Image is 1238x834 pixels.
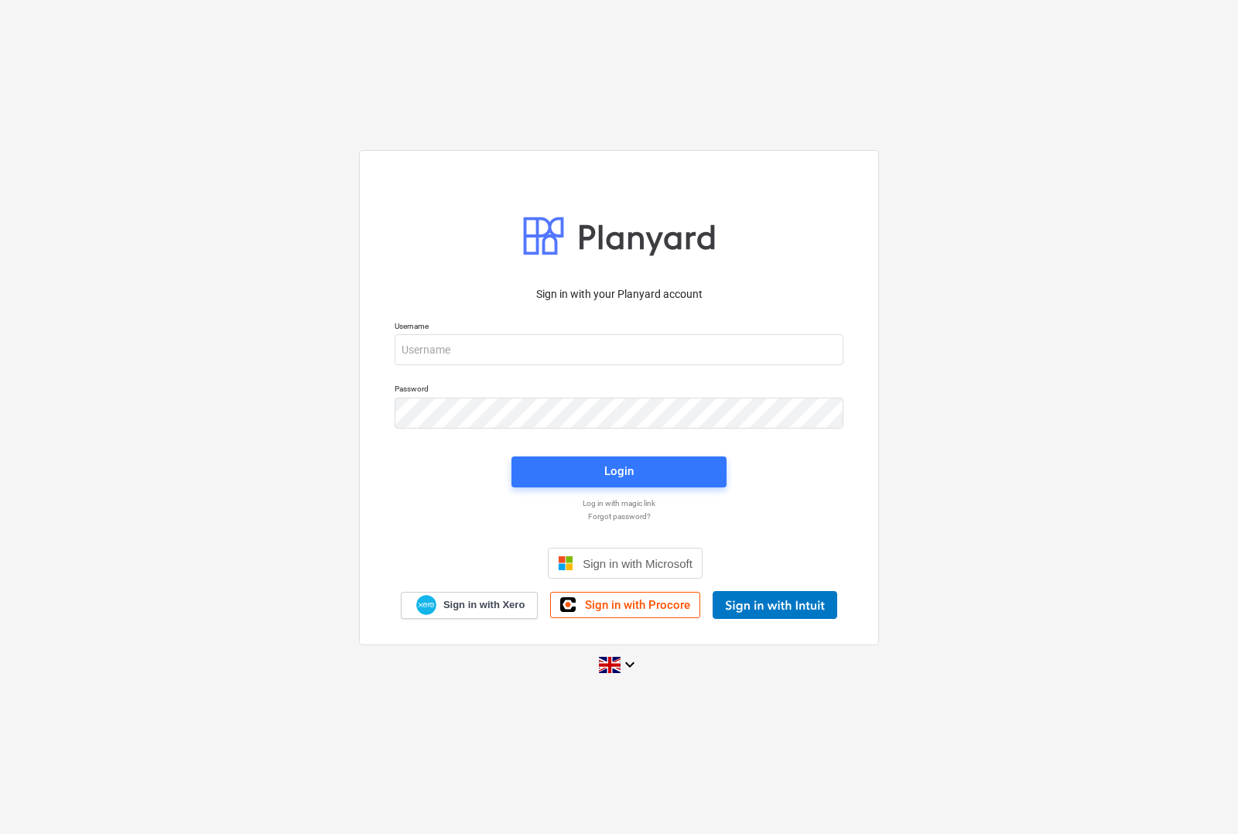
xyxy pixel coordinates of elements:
[387,511,851,521] a: Forgot password?
[443,598,525,612] span: Sign in with Xero
[387,498,851,508] a: Log in with magic link
[395,321,843,334] p: Username
[395,384,843,397] p: Password
[395,334,843,365] input: Username
[395,286,843,302] p: Sign in with your Planyard account
[416,595,436,616] img: Xero logo
[585,598,690,612] span: Sign in with Procore
[583,557,693,570] span: Sign in with Microsoft
[550,592,700,618] a: Sign in with Procore
[558,555,573,571] img: Microsoft logo
[604,461,634,481] div: Login
[401,592,539,619] a: Sign in with Xero
[621,655,639,674] i: keyboard_arrow_down
[511,456,727,487] button: Login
